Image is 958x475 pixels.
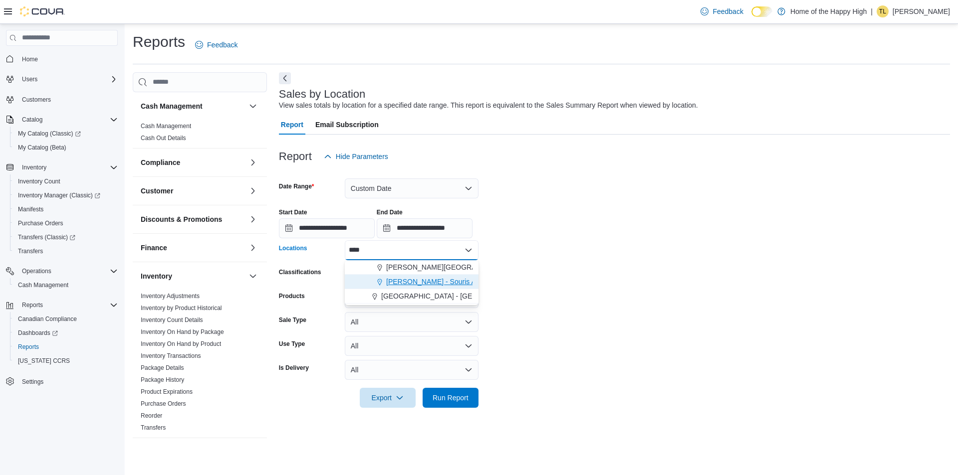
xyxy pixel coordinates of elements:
[20,6,65,16] img: Cova
[141,304,222,312] span: Inventory by Product Historical
[2,92,122,107] button: Customers
[141,293,200,300] a: Inventory Adjustments
[14,313,118,325] span: Canadian Compliance
[141,158,180,167] h3: Compliance
[207,40,238,50] span: Feedback
[10,326,122,340] a: Dashboards
[18,265,118,277] span: Operations
[18,73,118,85] span: Users
[2,374,122,388] button: Settings
[315,115,379,135] span: Email Subscription
[18,233,75,241] span: Transfers (Classic)
[141,186,245,196] button: Customer
[141,376,184,384] span: Package History
[381,291,588,301] span: [GEOGRAPHIC_DATA] - [GEOGRAPHIC_DATA] - Pop's Cannabis
[18,343,39,351] span: Reports
[14,189,118,201] span: Inventory Manager (Classic)
[141,214,245,224] button: Discounts & Promotions
[281,115,303,135] span: Report
[141,447,165,457] h3: Loyalty
[14,217,67,229] a: Purchase Orders
[141,412,162,420] span: Reorder
[141,328,224,336] span: Inventory On Hand by Package
[14,313,81,325] a: Canadian Compliance
[247,157,259,168] button: Compliance
[141,400,186,408] span: Purchase Orders
[345,275,479,289] button: [PERSON_NAME] - Souris Avenue - Fire & Flower
[141,243,245,253] button: Finance
[141,135,186,142] a: Cash Out Details
[423,388,479,408] button: Run Report
[18,299,47,311] button: Reports
[18,375,118,387] span: Settings
[141,364,184,371] a: Package Details
[877,5,889,17] div: Tammy Lacharite
[336,152,388,161] span: Hide Parameters
[279,208,307,216] label: Start Date
[18,357,70,365] span: [US_STATE] CCRS
[18,144,66,152] span: My Catalog (Beta)
[879,5,886,17] span: TL
[14,355,74,367] a: [US_STATE] CCRS
[10,354,122,368] button: [US_STATE] CCRS
[141,271,245,281] button: Inventory
[141,101,203,111] h3: Cash Management
[141,328,224,335] a: Inventory On Hand by Package
[10,244,122,258] button: Transfers
[345,260,479,304] div: Choose from the following options
[10,141,122,155] button: My Catalog (Beta)
[22,267,51,275] span: Operations
[247,446,259,458] button: Loyalty
[871,5,873,17] p: |
[279,340,305,348] label: Use Type
[14,341,43,353] a: Reports
[386,262,564,272] span: [PERSON_NAME][GEOGRAPHIC_DATA] - Fire & Flower
[247,100,259,112] button: Cash Management
[279,364,309,372] label: Is Delivery
[345,260,479,275] button: [PERSON_NAME][GEOGRAPHIC_DATA] - Fire & Flower
[14,203,118,215] span: Manifests
[14,175,118,187] span: Inventory Count
[14,203,47,215] a: Manifests
[14,279,72,291] a: Cash Management
[141,243,167,253] h3: Finance
[22,301,43,309] span: Reports
[247,185,259,197] button: Customer
[14,142,118,154] span: My Catalog (Beta)
[10,174,122,188] button: Inventory Count
[2,72,122,86] button: Users
[18,161,50,173] button: Inventory
[141,340,221,348] span: Inventory On Hand by Product
[790,5,867,17] p: Home of the Happy High
[713,6,743,16] span: Feedback
[14,231,79,243] a: Transfers (Classic)
[141,352,201,359] a: Inventory Transactions
[18,299,118,311] span: Reports
[247,213,259,225] button: Discounts & Promotions
[279,72,291,84] button: Next
[141,388,193,396] span: Product Expirations
[433,393,469,403] span: Run Report
[133,120,267,148] div: Cash Management
[14,327,118,339] span: Dashboards
[18,265,55,277] button: Operations
[345,178,479,198] button: Custom Date
[18,247,43,255] span: Transfers
[345,360,479,380] button: All
[141,158,245,167] button: Compliance
[22,96,51,104] span: Customers
[141,340,221,347] a: Inventory On Hand by Product
[10,127,122,141] a: My Catalog (Classic)
[10,188,122,202] a: Inventory Manager (Classic)
[751,6,772,17] input: Dark Mode
[191,35,241,55] a: Feedback
[18,219,63,227] span: Purchase Orders
[377,208,403,216] label: End Date
[10,340,122,354] button: Reports
[10,278,122,292] button: Cash Management
[18,329,58,337] span: Dashboards
[18,114,118,126] span: Catalog
[141,122,191,130] span: Cash Management
[279,292,305,300] label: Products
[141,305,222,312] a: Inventory by Product Historical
